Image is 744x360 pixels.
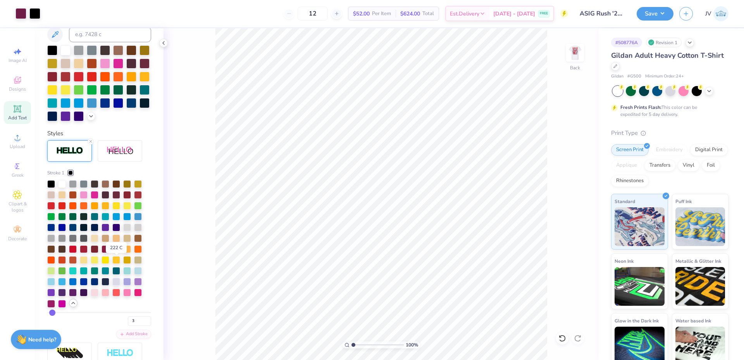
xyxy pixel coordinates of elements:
[107,349,134,358] img: Negative Space
[615,197,635,205] span: Standard
[47,129,151,138] div: Styles
[611,144,649,156] div: Screen Print
[298,7,328,21] input: – –
[540,11,548,16] span: FREE
[12,172,24,178] span: Greek
[620,104,716,118] div: This color can be expedited for 5 day delivery.
[8,115,27,121] span: Add Text
[4,201,31,213] span: Clipart & logos
[56,146,83,155] img: Stroke
[10,143,25,150] span: Upload
[493,10,535,18] span: [DATE] - [DATE]
[675,257,721,265] span: Metallic & Glitter Ink
[615,207,665,246] img: Standard
[627,73,641,80] span: # G500
[106,242,127,253] div: 222 C
[705,6,728,21] a: JV
[678,160,699,171] div: Vinyl
[56,347,83,360] img: 3d Illusion
[651,144,688,156] div: Embroidery
[47,169,64,176] span: Stroke 1
[9,86,26,92] span: Designs
[675,267,725,306] img: Metallic & Glitter Ink
[645,73,684,80] span: Minimum Order: 24 +
[450,10,479,18] span: Est. Delivery
[675,207,725,246] img: Puff Ink
[611,160,642,171] div: Applique
[637,7,673,21] button: Save
[372,10,391,18] span: Per Item
[644,160,675,171] div: Transfers
[611,73,623,80] span: Gildan
[713,6,728,21] img: Jo Vincent
[611,175,649,187] div: Rhinestones
[422,10,434,18] span: Total
[611,129,728,138] div: Print Type
[567,45,583,60] img: Back
[690,144,728,156] div: Digital Print
[611,51,724,60] span: Gildan Adult Heavy Cotton T-Shirt
[702,160,720,171] div: Foil
[69,27,151,42] input: e.g. 7428 c
[675,317,711,325] span: Water based Ink
[9,57,27,64] span: Image AI
[353,10,370,18] span: $52.00
[615,317,659,325] span: Glow in the Dark Ink
[570,64,580,71] div: Back
[8,236,27,242] span: Decorate
[615,267,665,306] img: Neon Ink
[406,341,418,348] span: 100 %
[646,38,682,47] div: Revision 1
[574,6,631,21] input: Untitled Design
[107,146,134,156] img: Shadow
[400,10,420,18] span: $624.00
[620,104,661,110] strong: Fresh Prints Flash:
[675,197,692,205] span: Puff Ink
[615,257,634,265] span: Neon Ink
[28,336,56,343] strong: Need help?
[116,330,151,339] div: Add Stroke
[611,38,642,47] div: # 508776A
[705,9,711,18] span: JV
